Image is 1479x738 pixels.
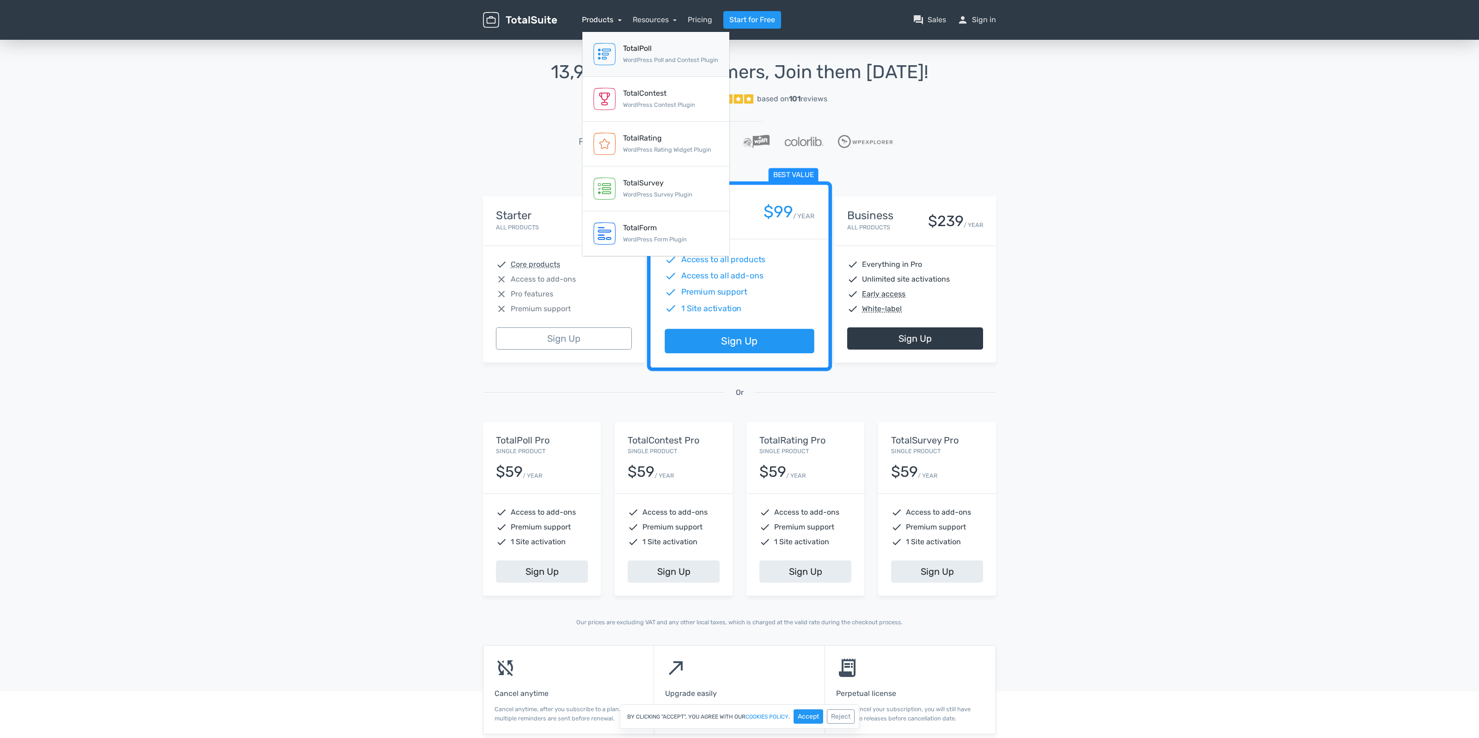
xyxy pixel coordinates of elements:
[623,222,687,234] div: TotalForm
[496,303,507,314] span: close
[759,522,770,533] span: check
[794,709,823,724] button: Accept
[665,329,814,354] a: Sign Up
[891,560,983,583] a: Sign Up
[582,122,729,166] a: TotalRating WordPress Rating Widget Plugin
[688,14,712,25] a: Pricing
[483,62,996,82] h1: 13,945 Happy Customers, Join them [DATE]!
[511,536,566,547] span: 1 Site activation
[836,689,984,698] h6: Perpetual license
[496,435,588,445] h5: TotalPoll Pro
[628,560,720,583] a: Sign Up
[496,522,507,533] span: check
[906,522,966,533] span: Premium support
[582,15,622,24] a: Products
[623,236,687,243] small: WordPress Form Plugin
[582,211,729,256] a: TotalForm WordPress Form Plugin
[891,448,941,455] small: Single Product
[928,213,964,229] div: $239
[681,254,766,266] span: Access to all products
[957,14,996,25] a: personSign in
[891,464,918,480] div: $59
[789,94,801,103] strong: 101
[628,448,677,455] small: Single Product
[786,471,806,480] small: / YEAR
[665,689,813,698] h6: Upgrade easily
[483,12,557,28] img: TotalSuite for WordPress
[579,136,626,147] h5: Featured in
[759,435,851,445] h5: TotalRating Pro
[593,133,616,155] img: TotalRating
[483,90,996,108] a: Excellent 5/5 based on101reviews
[511,303,571,314] span: Premium support
[759,536,770,547] span: check
[620,704,860,729] div: By clicking "Accept", you agree with our .
[838,135,893,148] img: WPExplorer
[593,178,616,200] img: TotalSurvey
[496,209,539,221] h4: Starter
[759,507,770,518] span: check
[511,289,553,300] span: Pro features
[628,522,639,533] span: check
[862,303,902,314] abbr: White-label
[769,168,819,183] span: Best value
[628,464,654,480] div: $59
[633,15,677,24] a: Resources
[913,14,946,25] a: question_answerSales
[665,302,677,314] span: check
[847,274,858,285] span: check
[511,274,576,285] span: Access to add-ons
[483,618,996,627] p: Our prices are excluding VAT and any other local taxes, which is charged at the valid rate during...
[623,101,695,108] small: WordPress Contest Plugin
[906,507,971,518] span: Access to add-ons
[906,536,961,547] span: 1 Site activation
[891,435,983,445] h5: TotalSurvey Pro
[736,387,744,398] span: Or
[623,43,718,54] div: TotalPoll
[623,178,692,189] div: TotalSurvey
[847,224,890,231] small: All Products
[793,211,814,221] small: / YEAR
[785,137,823,146] img: Colorlib
[665,657,687,679] span: north_east
[642,522,703,533] span: Premium support
[496,259,507,270] span: check
[623,146,711,153] small: WordPress Rating Widget Plugin
[774,507,839,518] span: Access to add-ons
[918,471,937,480] small: / YEAR
[836,657,858,679] span: receipt_long
[759,464,786,480] div: $59
[862,274,950,285] span: Unlimited site activations
[723,11,781,29] a: Start for Free
[623,88,695,99] div: TotalContest
[496,536,507,547] span: check
[628,435,720,445] h5: TotalContest Pro
[847,303,858,314] span: check
[774,536,829,547] span: 1 Site activation
[847,259,858,270] span: check
[628,507,639,518] span: check
[495,657,517,679] span: sync_disabled
[681,270,764,282] span: Access to all add-ons
[496,448,545,455] small: Single Product
[593,222,616,245] img: TotalForm
[847,289,858,300] span: check
[964,221,983,229] small: / YEAR
[665,270,677,282] span: check
[913,14,924,25] span: question_answer
[642,507,708,518] span: Access to add-ons
[891,522,902,533] span: check
[623,191,692,198] small: WordPress Survey Plugin
[891,507,902,518] span: check
[593,43,616,65] img: TotalPoll
[654,471,674,480] small: / YEAR
[582,77,729,122] a: TotalContest WordPress Contest Plugin
[496,327,632,350] a: Sign Up
[764,203,793,221] div: $99
[496,560,588,583] a: Sign Up
[511,259,560,270] abbr: Core products
[623,56,718,63] small: WordPress Poll and Contest Plugin
[623,133,711,144] div: TotalRating
[862,259,922,270] span: Everything in Pro
[593,88,616,110] img: TotalContest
